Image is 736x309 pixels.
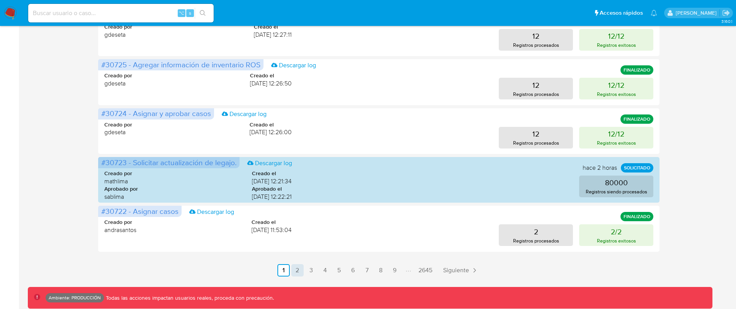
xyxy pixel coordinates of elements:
p: omar.guzman@mercadolibre.com.co [676,9,719,17]
p: Todas las acciones impactan usuarios reales, proceda con precaución. [104,294,274,302]
span: ⌥ [178,9,184,17]
input: Buscar usuario o caso... [28,8,214,18]
span: 3.160.1 [721,18,732,24]
span: Accesos rápidos [600,9,643,17]
a: Salir [722,9,730,17]
a: Notificaciones [651,10,657,16]
p: Ambiente: PRODUCCIÓN [49,296,101,299]
button: search-icon [195,8,211,19]
span: s [189,9,191,17]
